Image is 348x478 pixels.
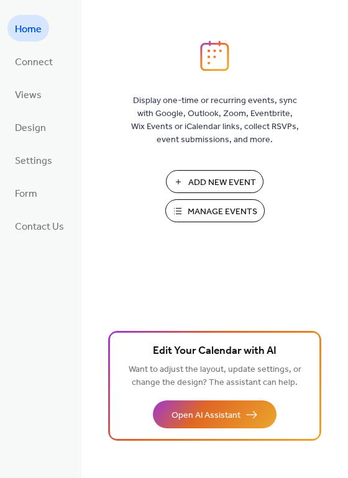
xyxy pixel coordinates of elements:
span: Form [15,184,37,204]
a: Contact Us [7,212,71,239]
span: Design [15,119,46,138]
span: Add New Event [188,176,256,189]
span: Settings [15,151,52,171]
span: Edit Your Calendar with AI [153,343,277,360]
a: Views [7,81,49,107]
a: Form [7,179,45,206]
a: Home [7,15,49,42]
span: Display one-time or recurring events, sync with Google, Outlook, Zoom, Eventbrite, Wix Events or ... [131,94,299,147]
span: Connect [15,53,53,72]
span: Contact Us [15,217,64,237]
button: Manage Events [165,199,265,222]
img: logo_icon.svg [200,40,229,71]
button: Open AI Assistant [153,400,277,428]
a: Connect [7,48,60,74]
a: Design [7,114,53,140]
span: Want to adjust the layout, update settings, or change the design? The assistant can help. [129,361,301,391]
span: Home [15,20,42,39]
button: Add New Event [166,170,263,193]
span: Views [15,86,42,105]
a: Settings [7,147,60,173]
span: Open AI Assistant [172,409,240,422]
span: Manage Events [188,205,257,219]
